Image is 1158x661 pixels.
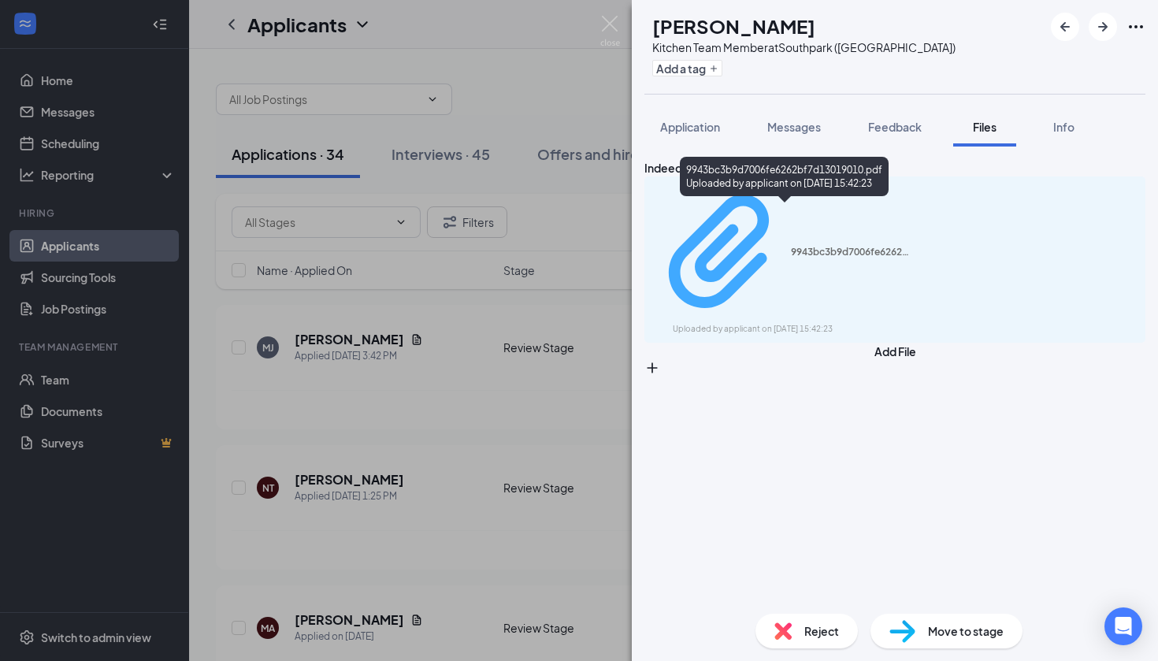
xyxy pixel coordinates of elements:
button: ArrowLeftNew [1051,13,1079,41]
span: Files [973,120,997,134]
svg: Plus [709,64,718,73]
span: Info [1053,120,1074,134]
button: ArrowRight [1089,13,1117,41]
span: Reject [804,622,839,640]
svg: ArrowRight [1093,17,1112,36]
svg: Paperclip [654,184,791,321]
h1: [PERSON_NAME] [652,13,815,39]
div: 9943bc3b9d7006fe6262bf7d13019010.pdf Uploaded by applicant on [DATE] 15:42:23 [680,157,889,196]
svg: Plus [644,360,660,376]
svg: ArrowLeftNew [1056,17,1074,36]
span: Application [660,120,720,134]
div: 9943bc3b9d7006fe6262bf7d13019010.pdf [791,246,909,258]
button: Add FilePlus [644,343,1145,376]
div: Kitchen Team Member at Southpark ([GEOGRAPHIC_DATA]) [652,39,956,55]
svg: Ellipses [1126,17,1145,36]
div: Indeed Resume [644,159,1145,176]
span: Feedback [868,120,922,134]
button: PlusAdd a tag [652,60,722,76]
div: Uploaded by applicant on [DATE] 15:42:23 [673,323,909,336]
span: Messages [767,120,821,134]
a: Paperclip9943bc3b9d7006fe6262bf7d13019010.pdfUploaded by applicant on [DATE] 15:42:23 [654,184,909,336]
div: Open Intercom Messenger [1104,607,1142,645]
span: Move to stage [928,622,1004,640]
